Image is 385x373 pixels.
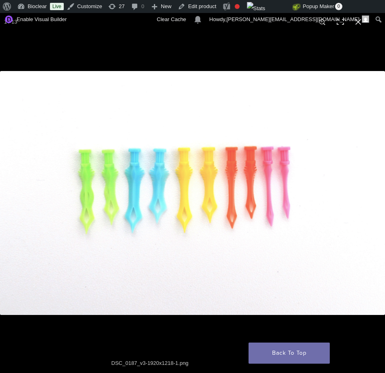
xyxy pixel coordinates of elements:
a: Clear Cache [154,13,189,26]
span: 0 [335,3,342,10]
div: Focus keyphrase not set [235,4,240,9]
a: Back To Top [249,343,330,364]
a: Live [50,3,64,10]
button: Next (arrow right) [357,173,385,213]
a: Howdy, [206,13,372,26]
img: Views over 48 hours. Click for more Jetpack Stats. [247,2,292,12]
span: [PERSON_NAME][EMAIL_ADDRESS][DOMAIN_NAME] [227,16,359,22]
div: DSC_0187_v3-1920x1218-1.png [107,355,278,371]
